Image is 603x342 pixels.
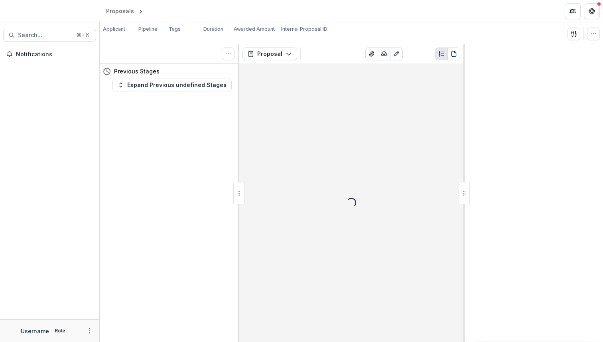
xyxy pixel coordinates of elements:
[435,47,448,60] button: Plaintext view
[242,47,297,60] button: Proposal
[103,5,178,17] nav: breadcrumb
[16,51,93,58] span: Notifications
[106,7,134,15] div: Proposals
[222,47,235,60] button: Toggle View Cancelled Tasks
[281,26,327,33] p: Internal Proposal ID
[584,3,600,19] button: Get Help
[447,47,460,60] button: PDF view
[3,48,96,61] button: Notifications
[390,47,403,60] button: Edit as form
[21,327,49,335] p: Username
[565,3,581,19] button: Partners
[203,26,223,33] p: Duration
[85,326,95,336] button: More
[365,47,378,60] button: View Attached Files
[112,79,232,91] button: Expand Previous undefined Stages
[52,327,68,334] p: Role
[103,5,137,17] a: Proposals
[3,29,96,42] button: Search...
[234,26,275,33] p: Awarded Amount
[18,32,72,39] span: Search...
[114,67,160,75] h4: Previous Stages
[103,26,125,33] p: Applicant
[75,31,91,40] div: ⌘ + K
[138,26,158,33] p: Pipeline
[169,26,181,33] p: Tags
